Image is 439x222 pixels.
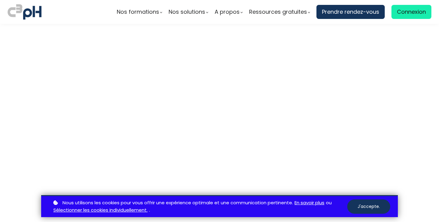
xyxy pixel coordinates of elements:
a: En savoir plus [294,199,324,207]
a: Connexion [391,5,431,19]
span: Nous utilisons les cookies pour vous offrir une expérience optimale et une communication pertinente. [62,199,293,207]
span: A propos [215,7,240,16]
span: Nos formations [117,7,159,16]
p: ou . [52,199,347,214]
a: Prendre rendez-vous [316,5,385,19]
span: Ressources gratuites [249,7,307,16]
span: Nos solutions [169,7,205,16]
span: Connexion [397,7,426,16]
button: J'accepte. [347,199,390,214]
img: logo C3PH [8,3,41,21]
span: Prendre rendez-vous [322,7,379,16]
a: Sélectionner les cookies individuellement. [53,206,148,214]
